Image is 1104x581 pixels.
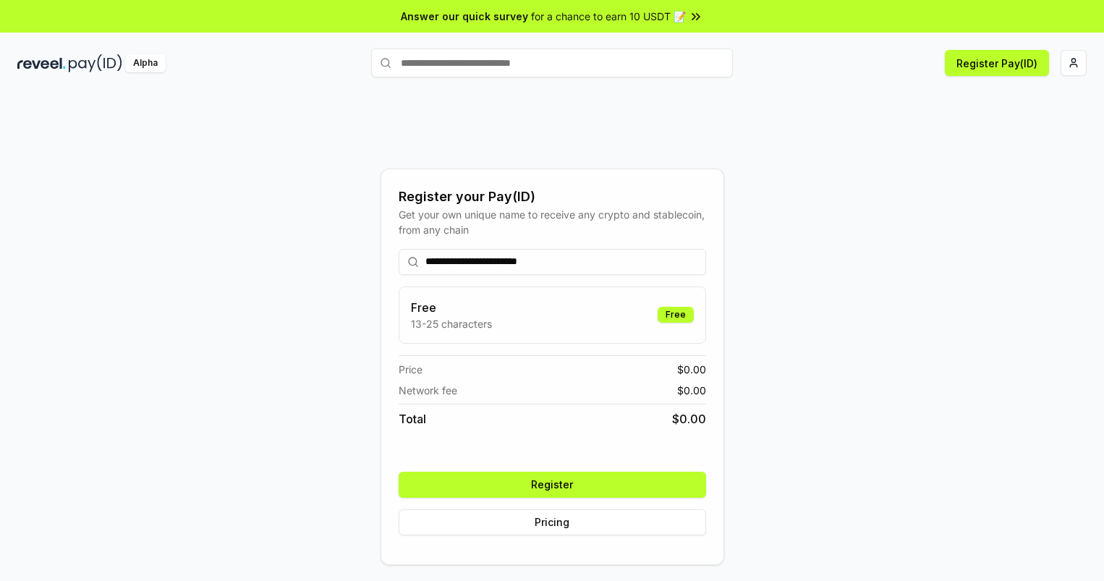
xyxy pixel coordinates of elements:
[677,383,706,398] span: $ 0.00
[399,472,706,498] button: Register
[125,54,166,72] div: Alpha
[411,299,492,316] h3: Free
[945,50,1049,76] button: Register Pay(ID)
[399,383,457,398] span: Network fee
[399,362,423,377] span: Price
[399,410,426,428] span: Total
[531,9,686,24] span: for a chance to earn 10 USDT 📝
[658,307,694,323] div: Free
[399,509,706,535] button: Pricing
[69,54,122,72] img: pay_id
[401,9,528,24] span: Answer our quick survey
[399,207,706,237] div: Get your own unique name to receive any crypto and stablecoin, from any chain
[399,187,706,207] div: Register your Pay(ID)
[411,316,492,331] p: 13-25 characters
[677,362,706,377] span: $ 0.00
[17,54,66,72] img: reveel_dark
[672,410,706,428] span: $ 0.00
